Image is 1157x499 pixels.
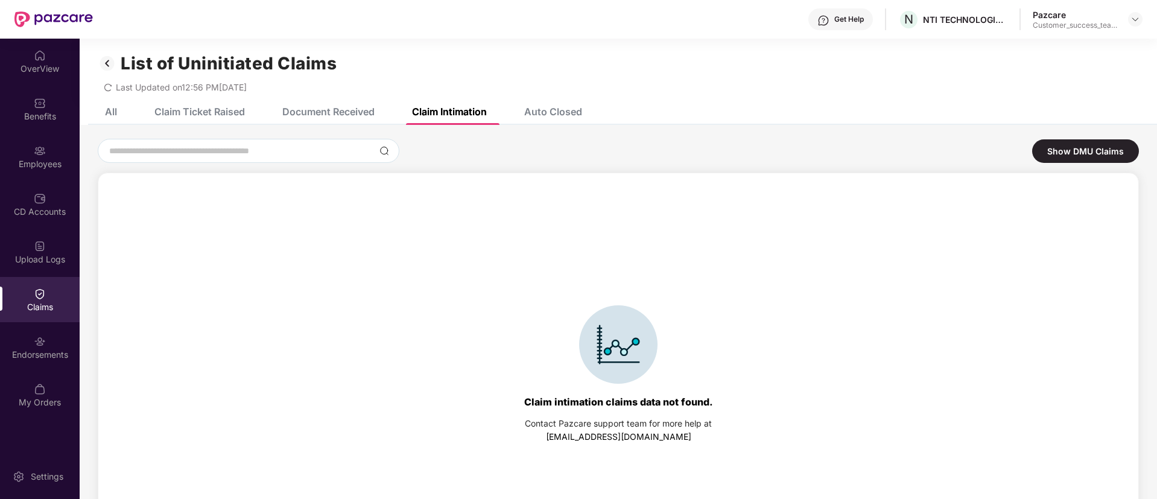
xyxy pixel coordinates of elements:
[34,240,46,252] img: svg+xml;base64,PHN2ZyBpZD0iVXBsb2FkX0xvZ3MiIGRhdGEtbmFtZT0iVXBsb2FkIExvZ3MiIHhtbG5zPSJodHRwOi8vd3...
[1033,21,1117,30] div: Customer_success_team_lead
[412,106,487,118] div: Claim Intimation
[116,82,247,92] span: Last Updated on 12:56 PM[DATE]
[524,106,582,118] div: Auto Closed
[154,106,245,118] div: Claim Ticket Raised
[923,14,1007,25] div: NTI TECHNOLOGIES PRIVATE LIMITED
[34,192,46,205] img: svg+xml;base64,PHN2ZyBpZD0iQ0RfQWNjb3VudHMiIGRhdGEtbmFtZT0iQ0QgQWNjb3VudHMiIHhtbG5zPSJodHRwOi8vd3...
[121,53,337,74] h1: List of Uninitiated Claims
[525,417,712,430] div: Contact Pazcare support team for more help at
[1033,9,1117,21] div: Pazcare
[282,106,375,118] div: Document Received
[904,12,913,27] span: N
[524,396,713,408] div: Claim intimation claims data not found.
[34,49,46,62] img: svg+xml;base64,PHN2ZyBpZD0iSG9tZSIgeG1sbnM9Imh0dHA6Ly93d3cudzMub3JnLzIwMDAvc3ZnIiB3aWR0aD0iMjAiIG...
[579,305,658,384] img: svg+xml;base64,PHN2ZyBpZD0iSWNvbl9DbGFpbSIgZGF0YS1uYW1lPSJJY29uIENsYWltIiB4bWxucz0iaHR0cDovL3d3dy...
[14,11,93,27] img: New Pazcare Logo
[98,53,117,74] img: svg+xml;base64,PHN2ZyB3aWR0aD0iMzIiIGhlaWdodD0iMzIiIHZpZXdCb3g9IjAgMCAzMiAzMiIgZmlsbD0ibm9uZSIgeG...
[105,106,117,118] div: All
[817,14,829,27] img: svg+xml;base64,PHN2ZyBpZD0iSGVscC0zMngzMiIgeG1sbnM9Imh0dHA6Ly93d3cudzMub3JnLzIwMDAvc3ZnIiB3aWR0aD...
[834,14,864,24] div: Get Help
[13,471,25,483] img: svg+xml;base64,PHN2ZyBpZD0iU2V0dGluZy0yMHgyMCIgeG1sbnM9Imh0dHA6Ly93d3cudzMub3JnLzIwMDAvc3ZnIiB3aW...
[1130,14,1140,24] img: svg+xml;base64,PHN2ZyBpZD0iRHJvcGRvd24tMzJ4MzIiIHhtbG5zPSJodHRwOi8vd3d3LnczLm9yZy8yMDAwL3N2ZyIgd2...
[34,97,46,109] img: svg+xml;base64,PHN2ZyBpZD0iQmVuZWZpdHMiIHhtbG5zPSJodHRwOi8vd3d3LnczLm9yZy8yMDAwL3N2ZyIgd2lkdGg9Ij...
[27,471,67,483] div: Settings
[34,145,46,157] img: svg+xml;base64,PHN2ZyBpZD0iRW1wbG95ZWVzIiB4bWxucz0iaHR0cDovL3d3dy53My5vcmcvMjAwMC9zdmciIHdpZHRoPS...
[546,431,691,442] a: [EMAIL_ADDRESS][DOMAIN_NAME]
[379,146,389,156] img: svg+xml;base64,PHN2ZyBpZD0iU2VhcmNoLTMyeDMyIiB4bWxucz0iaHR0cDovL3d3dy53My5vcmcvMjAwMC9zdmciIHdpZH...
[34,383,46,395] img: svg+xml;base64,PHN2ZyBpZD0iTXlfT3JkZXJzIiBkYXRhLW5hbWU9Ik15IE9yZGVycyIgeG1sbnM9Imh0dHA6Ly93d3cudz...
[34,288,46,300] img: svg+xml;base64,PHN2ZyBpZD0iQ2xhaW0iIHhtbG5zPSJodHRwOi8vd3d3LnczLm9yZy8yMDAwL3N2ZyIgd2lkdGg9IjIwIi...
[104,82,112,92] span: redo
[1032,139,1139,163] div: Show DMU Claims
[34,335,46,348] img: svg+xml;base64,PHN2ZyBpZD0iRW5kb3JzZW1lbnRzIiB4bWxucz0iaHR0cDovL3d3dy53My5vcmcvMjAwMC9zdmciIHdpZH...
